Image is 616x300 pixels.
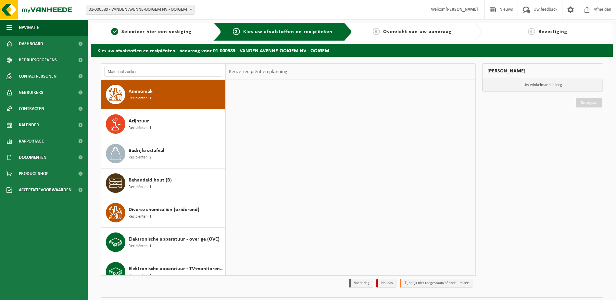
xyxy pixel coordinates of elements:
span: Dashboard [19,36,43,52]
h2: Kies uw afvalstoffen en recipiënten - aanvraag voor 01-000589 - VANDEN AVENNE-OOIGEM NV - OOIGEM [91,44,613,56]
span: Navigatie [19,19,39,36]
li: Vaste dag [349,279,373,288]
span: Overzicht van uw aanvraag [383,29,452,34]
p: Uw winkelmand is leeg [483,79,603,91]
span: 2 [233,28,240,35]
span: Elektronische apparatuur - TV-monitoren (TVM) [129,265,223,273]
span: 1 [111,28,118,35]
span: Diverse chemicaliën (oxiderend) [129,206,199,214]
span: Kalender [19,117,39,133]
span: 3 [373,28,380,35]
span: Bedrijfsgegevens [19,52,57,68]
span: Ammoniak [129,88,153,95]
button: Elektronische apparatuur - overige (OVE) Recipiënten: 1 [101,228,225,257]
span: Gebruikers [19,84,43,101]
span: Recipiënten: 1 [129,243,151,249]
span: Acceptatievoorwaarden [19,182,71,198]
span: Product Shop [19,166,48,182]
span: Behandeld hout (B) [129,176,172,184]
span: Recipiënten: 2 [129,155,151,161]
span: Contracten [19,101,44,117]
a: 1Selecteer hier een vestiging [94,28,208,36]
button: Elektronische apparatuur - TV-monitoren (TVM) Recipiënten: 1 [101,257,225,287]
span: Recipiënten: 1 [129,184,151,190]
strong: [PERSON_NAME] [446,7,478,12]
span: Recipiënten: 1 [129,214,151,220]
span: 01-000589 - VANDEN AVENNE-OOIGEM NV - OOIGEM [86,5,194,14]
span: Bedrijfsrestafval [129,147,164,155]
span: 01-000589 - VANDEN AVENNE-OOIGEM NV - OOIGEM [86,5,195,15]
button: Bedrijfsrestafval Recipiënten: 2 [101,139,225,169]
button: Azijnzuur Recipiënten: 1 [101,109,225,139]
li: Tijdelijk niet toegestaan/période limitée [400,279,472,288]
span: 4 [528,28,535,35]
div: Keuze recipiënt en planning [226,64,291,80]
input: Materiaal zoeken [104,67,222,77]
span: Contactpersonen [19,68,57,84]
span: Recipiënten: 1 [129,95,151,102]
span: Documenten [19,149,46,166]
span: Recipiënten: 1 [129,273,151,279]
span: Rapportage [19,133,44,149]
span: Selecteer hier een vestiging [121,29,192,34]
span: Elektronische apparatuur - overige (OVE) [129,235,220,243]
span: Azijnzuur [129,117,149,125]
span: Bevestiging [538,29,567,34]
a: Doorgaan [576,98,602,107]
span: Recipiënten: 1 [129,125,151,131]
div: [PERSON_NAME] [482,63,603,79]
button: Ammoniak Recipiënten: 1 [101,80,225,109]
li: Holiday [376,279,396,288]
span: Kies uw afvalstoffen en recipiënten [243,29,333,34]
button: Behandeld hout (B) Recipiënten: 1 [101,169,225,198]
button: Diverse chemicaliën (oxiderend) Recipiënten: 1 [101,198,225,228]
iframe: chat widget [3,286,108,300]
